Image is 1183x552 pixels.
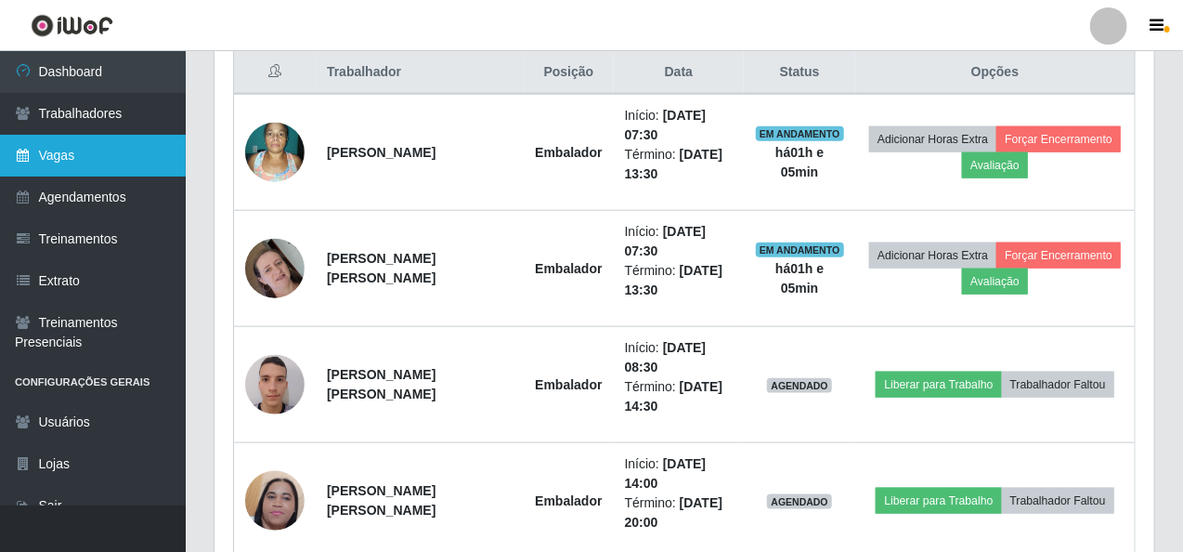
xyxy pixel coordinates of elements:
[756,126,844,141] span: EM ANDAMENTO
[625,338,734,377] li: Início:
[625,145,734,184] li: Término:
[855,51,1135,95] th: Opções
[327,367,435,401] strong: [PERSON_NAME] [PERSON_NAME]
[625,340,707,375] time: [DATE] 08:30
[876,488,1001,514] button: Liberar para Trabalho
[775,145,824,179] strong: há 01 h e 05 min
[625,454,734,493] li: Início:
[524,51,613,95] th: Posição
[869,243,996,269] button: Adicionar Horas Extra
[625,377,734,416] li: Término:
[31,14,113,37] img: CoreUI Logo
[1002,372,1114,398] button: Trabalhador Faltou
[876,372,1001,398] button: Liberar para Trabalho
[245,216,305,322] img: 1694555706443.jpeg
[775,261,824,296] strong: há 01 h e 05 min
[869,126,996,152] button: Adicionar Horas Extra
[1002,488,1114,514] button: Trabalhador Faltou
[316,51,524,95] th: Trabalhador
[756,243,844,257] span: EM ANDAMENTO
[962,269,1028,295] button: Avaliação
[996,126,1121,152] button: Forçar Encerramento
[535,261,602,276] strong: Embalador
[767,378,832,393] span: AGENDADO
[625,222,734,261] li: Início:
[535,145,602,160] strong: Embalador
[996,243,1121,269] button: Forçar Encerramento
[614,51,745,95] th: Data
[625,456,707,491] time: [DATE] 14:00
[625,108,707,142] time: [DATE] 07:30
[744,51,855,95] th: Status
[327,145,435,160] strong: [PERSON_NAME]
[962,152,1028,178] button: Avaliação
[327,483,435,518] strong: [PERSON_NAME] [PERSON_NAME]
[327,251,435,285] strong: [PERSON_NAME] [PERSON_NAME]
[625,493,734,532] li: Término:
[535,493,602,508] strong: Embalador
[625,106,734,145] li: Início:
[535,377,602,392] strong: Embalador
[625,224,707,258] time: [DATE] 07:30
[245,112,305,191] img: 1677665450683.jpeg
[245,345,305,424] img: 1714228813172.jpeg
[625,261,734,300] li: Término:
[767,494,832,509] span: AGENDADO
